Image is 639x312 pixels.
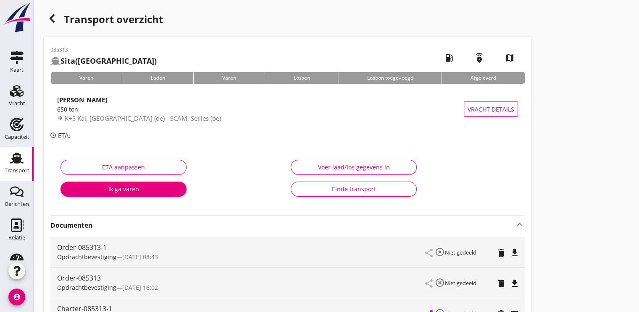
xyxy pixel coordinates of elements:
[442,72,525,84] div: Afgeleverd
[44,10,531,30] div: Transport overzicht
[57,273,426,283] div: Order-085313
[445,249,476,256] small: Niet gedeeld
[5,134,29,140] div: Capaciteit
[298,185,410,193] div: Einde transport
[60,160,187,175] button: ETA aanpassen
[510,278,520,289] i: file_download
[57,283,116,291] span: Opdrachtbevestiging
[57,283,426,292] div: —
[8,235,25,240] div: Relatie
[5,168,29,173] div: Transport
[50,55,157,67] h2: ([GEOGRAPHIC_DATA])
[339,72,442,84] div: Losbon toegevoegd
[468,46,491,70] i: emergency_share
[2,2,32,33] img: logo-small.a267ee39.svg
[9,101,25,106] div: Vracht
[193,72,265,84] div: Varen
[57,96,107,104] strong: [PERSON_NAME]
[68,163,179,172] div: ETA aanpassen
[435,247,445,257] i: highlight_off
[57,252,426,261] div: —
[122,283,158,291] span: [DATE] 16:02
[265,72,339,84] div: Lossen
[5,201,29,207] div: Berichten
[60,182,187,197] button: Ik ga varen
[50,221,515,230] strong: Documenten
[67,185,180,193] div: Ik ga varen
[58,131,71,140] span: ETA:
[60,56,75,66] strong: Sita
[122,253,158,261] span: [DATE] 08:43
[57,253,116,261] span: Opdrachtbevestiging
[498,46,521,70] i: map
[50,91,525,127] a: [PERSON_NAME]650 tonK+S Kai, [GEOGRAPHIC_DATA] (de) - SCAM, Seilles (be)Vracht details
[515,219,525,229] i: keyboard_arrow_up
[65,114,221,122] span: K+S Kai, [GEOGRAPHIC_DATA] (de) - SCAM, Seilles (be)
[291,160,417,175] button: Voer laad/los gegevens in
[57,242,426,252] div: Order-085313-1
[510,248,520,258] i: file_download
[50,72,122,84] div: Varen
[435,278,445,288] i: highlight_off
[50,46,157,54] p: 085313
[57,105,464,114] div: 650 ton
[445,279,476,287] small: Niet gedeeld
[8,289,25,305] i: account_circle
[464,101,518,117] button: Vracht details
[291,182,417,197] button: Einde transport
[496,278,506,289] i: delete
[496,248,506,258] i: delete
[122,72,194,84] div: Laden
[10,67,24,73] div: Kaart
[298,163,410,172] div: Voer laad/los gegevens in
[468,105,514,114] span: Vracht details
[437,46,461,70] i: local_gas_station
